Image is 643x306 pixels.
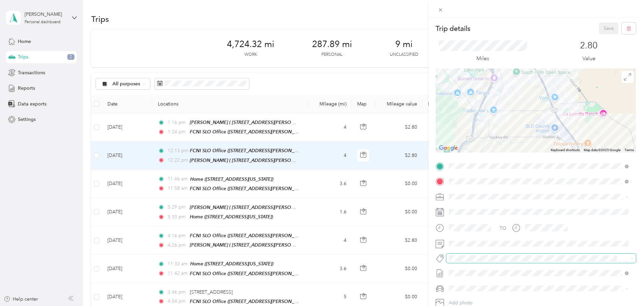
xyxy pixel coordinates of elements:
[605,268,643,306] iframe: Everlance-gr Chat Button Frame
[437,144,460,152] img: Google
[437,144,460,152] a: Open this area in Google Maps (opens a new window)
[584,148,620,152] span: Map data ©2025 Google
[624,148,634,152] a: Terms (opens in new tab)
[476,54,489,63] p: Miles
[436,24,470,33] p: Trip details
[580,40,598,51] p: 2.80
[582,54,596,63] p: Value
[551,148,580,152] button: Keyboard shortcuts
[500,225,506,232] div: TO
